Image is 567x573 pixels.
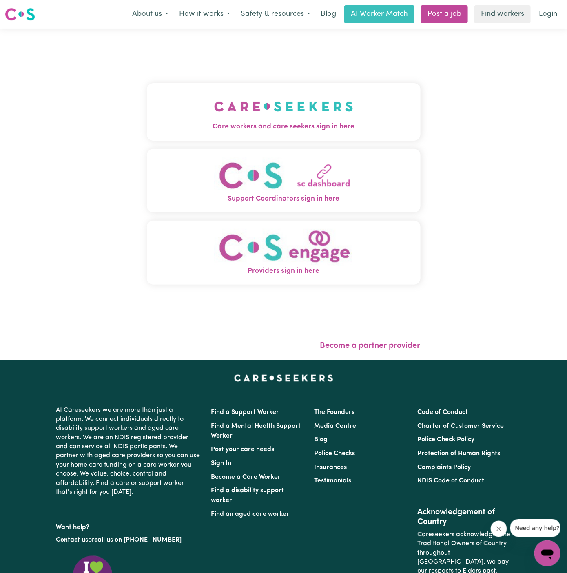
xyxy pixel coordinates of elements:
a: Find a disability support worker [211,487,284,504]
a: Code of Conduct [418,409,468,416]
iframe: Close message [491,521,507,537]
a: Police Checks [314,450,355,457]
button: Providers sign in here [147,221,421,285]
button: Safety & resources [235,6,316,23]
a: Become a Care Worker [211,474,281,480]
a: Login [534,5,562,23]
button: Care workers and care seekers sign in here [147,83,421,140]
a: Blog [316,5,341,23]
a: Find workers [474,5,531,23]
a: Careseekers home page [234,375,333,381]
a: Find a Support Worker [211,409,279,416]
p: Want help? [56,520,201,532]
a: Protection of Human Rights [418,450,501,457]
a: Post your care needs [211,446,274,453]
h2: Acknowledgement of Country [418,507,511,527]
a: Careseekers logo [5,5,35,24]
a: Contact us [56,537,88,543]
a: Media Centre [314,423,356,429]
a: Insurances [314,464,347,471]
a: Charter of Customer Service [418,423,504,429]
a: Sign In [211,460,231,467]
button: How it works [174,6,235,23]
button: Support Coordinators sign in here [147,149,421,213]
a: Complaints Policy [418,464,471,471]
a: Blog [314,436,328,443]
span: Providers sign in here [147,266,421,277]
a: Become a partner provider [320,342,421,350]
button: About us [127,6,174,23]
a: The Founders [314,409,354,416]
span: Care workers and care seekers sign in here [147,122,421,132]
p: At Careseekers we are more than just a platform. We connect individuals directly to disability su... [56,403,201,500]
p: or [56,532,201,548]
a: Police Check Policy [418,436,475,443]
a: Testimonials [314,478,351,484]
a: Find an aged care worker [211,511,289,518]
span: Support Coordinators sign in here [147,194,421,204]
iframe: Button to launch messaging window [534,540,560,566]
a: Find a Mental Health Support Worker [211,423,301,439]
a: AI Worker Match [344,5,414,23]
a: NDIS Code of Conduct [418,478,485,484]
iframe: Message from company [510,519,560,537]
a: call us on [PHONE_NUMBER] [94,537,182,543]
img: Careseekers logo [5,7,35,22]
a: Post a job [421,5,468,23]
